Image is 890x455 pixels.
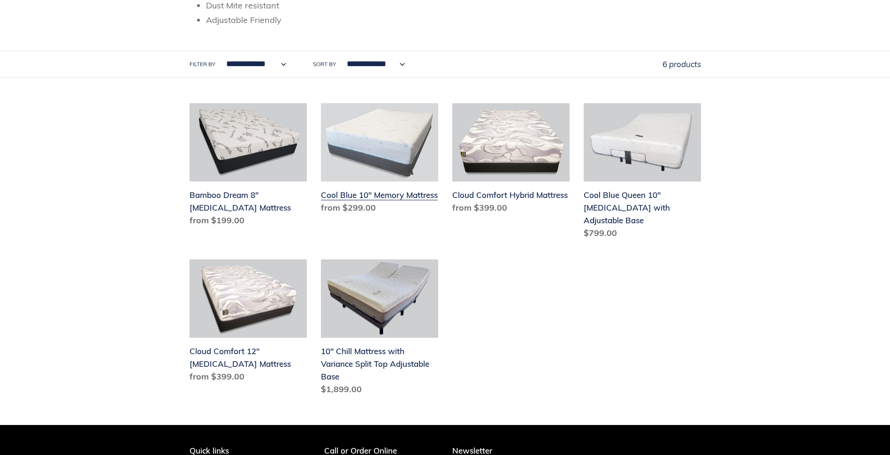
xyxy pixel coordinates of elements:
a: 10" Chill Mattress with Variance Split Top Adjustable Base [321,259,438,399]
a: Cloud Comfort Hybrid Mattress [452,103,570,218]
li: Adjustable Friendly [206,14,701,26]
label: Sort by [313,60,336,68]
label: Filter by [190,60,215,68]
a: Cool Blue Queen 10" Memory Foam with Adjustable Base [584,103,701,243]
span: 6 products [662,59,701,69]
a: Cool Blue 10" Memory Mattress [321,103,438,218]
a: Cloud Comfort 12" Memory Foam Mattress [190,259,307,387]
a: Bamboo Dream 8" Memory Foam Mattress [190,103,307,230]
